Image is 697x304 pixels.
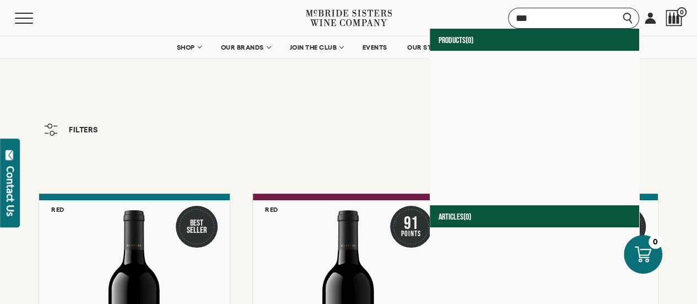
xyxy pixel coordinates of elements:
a: EVENTS [355,36,395,58]
a: SHOP [169,36,208,58]
button: Mobile Menu Trigger [15,13,55,24]
h6: Red [265,206,278,213]
a: OUR STORY [400,36,459,58]
span: JOIN THE CLUB [289,44,337,51]
h4: Products [439,35,630,46]
div: Contact Us [5,166,16,216]
span: OUR STORY [407,44,446,51]
span: (0) [463,212,471,222]
span: 0 [677,7,687,17]
span: Filters [69,126,98,134]
button: Filters [39,118,104,141]
a: OUR BRANDS [213,36,277,58]
h6: Red [51,206,64,213]
div: 0 [649,235,662,249]
span: OUR BRANDS [220,44,263,51]
span: SHOP [176,44,195,51]
span: (0) [466,35,473,46]
a: JOIN THE CLUB [282,36,350,58]
span: EVENTS [363,44,387,51]
h4: Articles [439,212,630,223]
